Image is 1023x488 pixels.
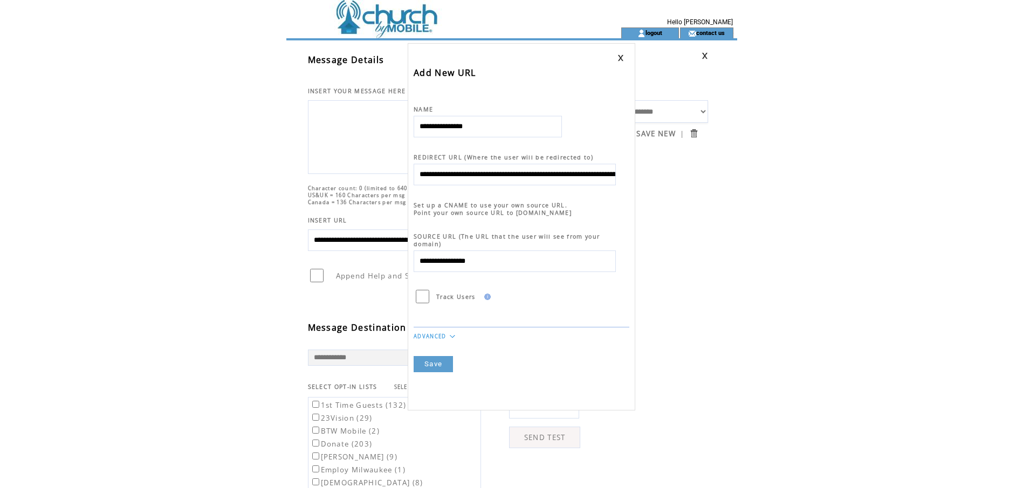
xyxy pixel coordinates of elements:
span: Set up a CNAME to use your own source URL. [414,201,567,209]
span: Point your own source URL to [DOMAIN_NAME] [414,209,572,217]
span: Track Users [436,293,476,301]
a: Save [414,356,453,372]
a: ADVANCED [414,333,447,340]
span: NAME [414,106,433,113]
span: SOURCE URL (The URL that the user will see from your domain) [414,233,600,248]
span: Add New URL [414,67,476,79]
span: REDIRECT URL (Where the user will be redirected to) [414,154,593,161]
img: help.gif [481,294,491,300]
